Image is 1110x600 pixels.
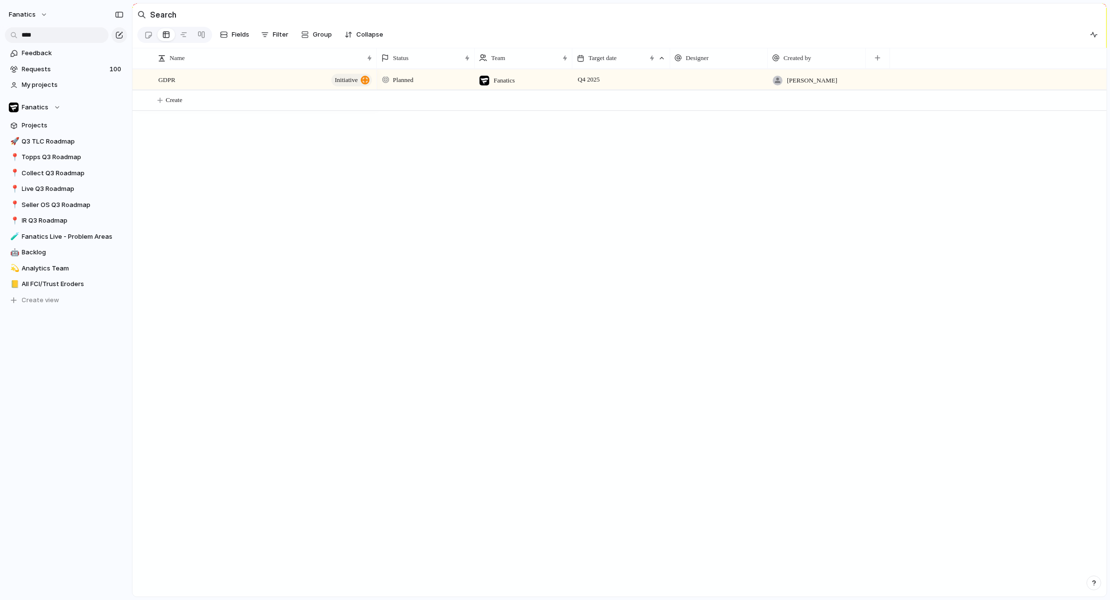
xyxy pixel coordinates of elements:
button: 📒 [9,279,19,289]
h2: Search [150,9,176,21]
a: 📍Collect Q3 Roadmap [5,166,127,181]
span: Fanatics [494,76,515,85]
span: Team [491,53,505,63]
button: 📍 [9,152,19,162]
a: My projects [5,78,127,92]
button: 📍 [9,184,19,194]
a: 🚀Q3 TLC Roadmap [5,134,127,149]
div: 🚀 [10,136,17,147]
span: Topps Q3 Roadmap [22,152,124,162]
button: 🤖 [9,248,19,257]
button: initiative [331,74,372,86]
a: 📍Live Q3 Roadmap [5,182,127,196]
div: 🧪 [10,231,17,242]
button: Create view [5,293,127,308]
div: 📍 [10,152,17,163]
span: Create [166,95,182,105]
span: Target date [588,53,617,63]
span: Seller OS Q3 Roadmap [22,200,124,210]
span: Collapse [356,30,383,40]
a: 📍Topps Q3 Roadmap [5,150,127,165]
div: 💫 [10,263,17,274]
span: Status [393,53,409,63]
a: 📒All FCI/Trust Eroders [5,277,127,291]
button: Group [296,27,337,42]
a: Requests100 [5,62,127,77]
a: 💫Analytics Team [5,261,127,276]
span: [PERSON_NAME] [787,76,837,85]
span: 100 [109,64,123,74]
div: 📍 [10,184,17,195]
span: GDPR [158,74,175,85]
a: Feedback [5,46,127,61]
span: Created by [784,53,811,63]
button: 🧪 [9,232,19,242]
div: 🤖 [10,247,17,258]
span: Group [313,30,332,40]
span: Backlog [22,248,124,257]
div: 📍 [10,167,17,179]
span: Feedback [22,48,124,58]
a: 📍Seller OS Q3 Roadmap [5,198,127,212]
span: IR Q3 Roadmap [22,216,124,226]
span: Collect Q3 Roadmap [22,168,124,178]
button: fanatics [4,7,53,22]
button: 💫 [9,264,19,273]
button: 🚀 [9,137,19,146]
span: Live Q3 Roadmap [22,184,124,194]
a: Projects [5,118,127,133]
span: Q3 TLC Roadmap [22,137,124,146]
span: Name [170,53,185,63]
span: My projects [22,80,124,90]
span: initiative [335,73,358,87]
button: Collapse [341,27,387,42]
span: Analytics Team [22,264,124,273]
a: 🧪Fanatics Live - Problem Areas [5,229,127,244]
span: fanatics [9,10,36,20]
button: 📍 [9,216,19,226]
button: 📍 [9,200,19,210]
span: All FCI/Trust Eroders [22,279,124,289]
button: 📍 [9,168,19,178]
button: Filter [257,27,292,42]
a: 📍IR Q3 Roadmap [5,213,127,228]
span: Planned [393,75,414,85]
span: Requests [22,64,107,74]
button: Fanatics [5,100,127,115]
span: Designer [686,53,709,63]
div: 📍 [10,215,17,227]
a: 🤖Backlog [5,245,127,260]
span: Create view [22,295,60,305]
span: Filter [273,30,288,40]
span: Fields [232,30,249,40]
button: Fields [216,27,253,42]
div: 📍 [10,199,17,210]
span: Fanatics [22,103,49,112]
span: Q4 2025 [575,74,602,85]
span: Projects [22,121,124,130]
div: 📒 [10,279,17,290]
span: Fanatics Live - Problem Areas [22,232,124,242]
